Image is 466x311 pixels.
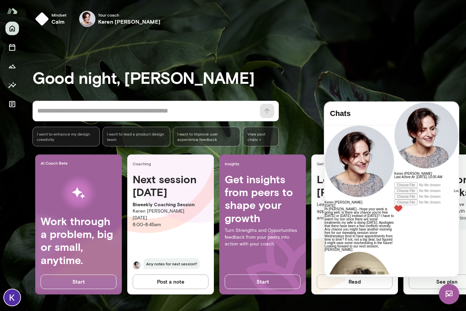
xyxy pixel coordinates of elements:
[5,59,19,73] button: Growth Plan
[107,131,165,142] span: I want to lead a product design team
[70,73,118,77] span: Last Active At: [DATE] 10:05 AM
[225,173,301,225] h4: Get insights from peers to shape your growth
[32,127,100,146] div: I want to enhance my design creativity
[143,258,200,269] span: Any notes for next session?
[5,97,19,111] button: Documents
[79,11,95,27] img: Keren Amit Bigio
[70,103,78,110] img: heart
[173,127,240,146] div: I want to improve user experience feedback
[5,22,19,35] button: Home
[37,131,95,142] span: I want to enhance my design creativity
[225,227,301,247] p: Turn Strengths and Opportunities feedback from your peers into action with your coach.
[317,161,395,166] span: Get started
[32,8,72,30] button: Mindsetcalm
[317,274,393,289] button: Read
[5,78,19,92] button: Insights
[32,68,466,87] h3: Good night, [PERSON_NAME]
[70,92,134,97] div: Attach image
[41,215,116,267] h4: Work through a problem, big or small, anytime.
[48,172,109,215] img: AI Workflows
[70,97,134,103] div: Attach file
[103,127,170,146] div: I want to lead a product design team
[243,127,279,146] span: View past chats ->
[41,160,119,166] span: AI Coach Beta
[51,12,66,18] span: Mindset
[70,70,134,73] h6: Keren [PERSON_NAME]
[70,103,134,110] div: Live Reaction
[133,208,208,215] p: Keren [PERSON_NAME]
[35,12,49,26] img: mindset
[74,8,165,30] div: Keren Amit BigioYour coachKeren [PERSON_NAME]
[317,201,393,221] p: Learn about our coaching approach, what to expect next, and how to use [PERSON_NAME].
[70,86,134,92] div: Attach audio
[133,274,208,289] button: Post a note
[133,201,208,208] p: Biweekly Coaching Session
[225,274,301,289] button: Start
[133,221,208,228] p: 8:00 - 8:45am
[98,12,160,18] span: Your coach
[133,161,211,166] span: Coaching
[98,18,160,26] h6: Keren [PERSON_NAME]
[51,18,66,26] h6: calm
[7,4,18,17] img: Mento
[5,7,64,16] h4: Chats
[317,173,393,199] h4: Learn about [PERSON_NAME]
[41,274,116,289] button: Start
[133,261,141,269] img: Keren
[225,161,303,166] span: Insights
[177,131,236,142] span: I want to improve user experience feedback
[133,173,208,199] h4: Next session [DATE]
[70,80,134,86] div: Attach video
[133,215,208,221] p: [DATE]
[4,289,20,306] img: Kevin Fugaro
[5,41,19,54] button: Sessions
